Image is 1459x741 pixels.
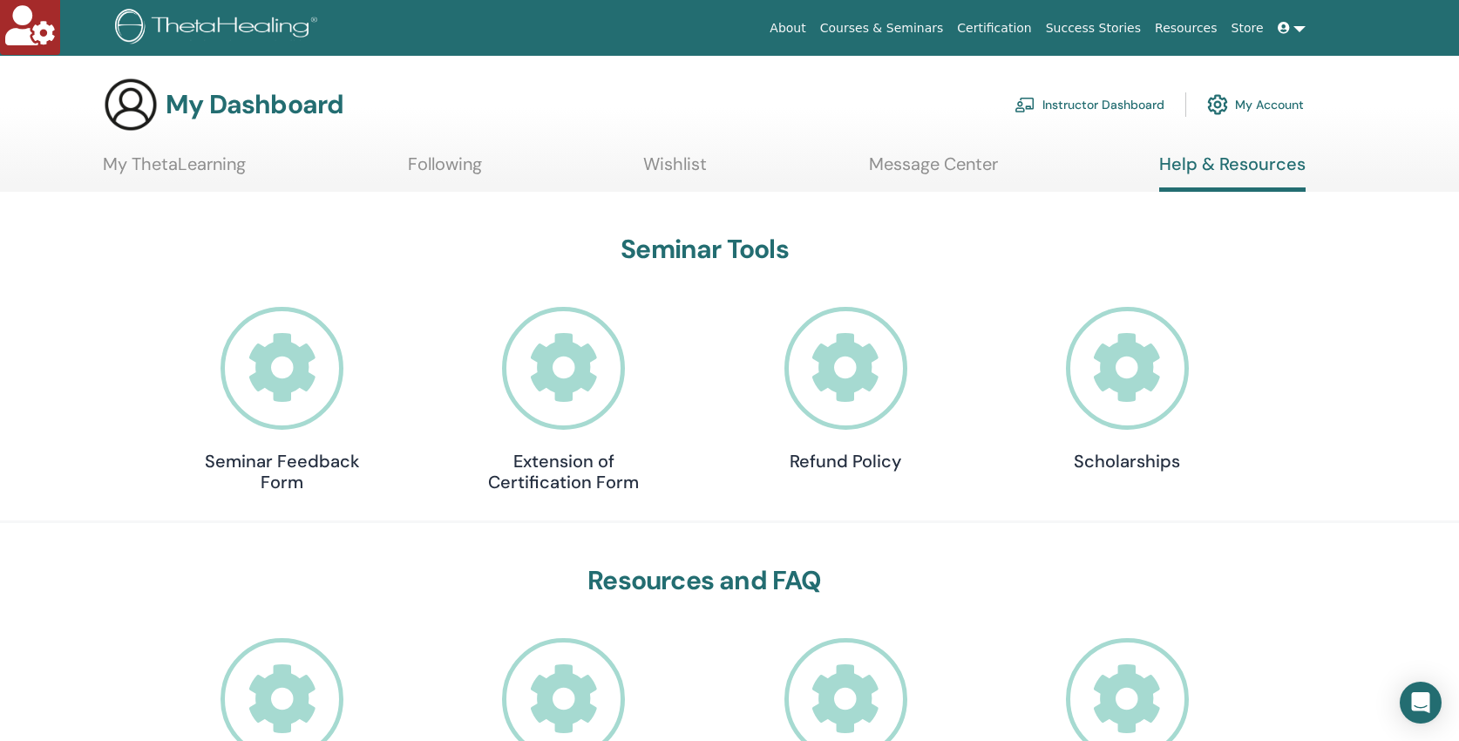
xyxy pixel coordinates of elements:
[950,12,1038,44] a: Certification
[813,12,951,44] a: Courses & Seminars
[1015,97,1035,112] img: chalkboard-teacher.svg
[869,153,998,187] a: Message Center
[1400,682,1442,724] div: Open Intercom Messenger
[1148,12,1225,44] a: Resources
[758,451,933,472] h4: Refund Policy
[115,9,323,48] img: logo.png
[195,565,1215,596] h3: Resources and FAQ
[1225,12,1271,44] a: Store
[1039,12,1148,44] a: Success Stories
[103,153,246,187] a: My ThetaLearning
[195,234,1215,265] h3: Seminar Tools
[195,451,370,493] h4: Seminar Feedback Form
[1015,85,1164,124] a: Instructor Dashboard
[1207,90,1228,119] img: cog.svg
[477,307,651,493] a: Extension of Certification Form
[1207,85,1304,124] a: My Account
[763,12,812,44] a: About
[103,77,159,133] img: generic-user-icon.jpg
[166,89,343,120] h3: My Dashboard
[758,307,933,472] a: Refund Policy
[1040,307,1214,472] a: Scholarships
[1040,451,1214,472] h4: Scholarships
[477,451,651,493] h4: Extension of Certification Form
[195,307,370,493] a: Seminar Feedback Form
[643,153,707,187] a: Wishlist
[1159,153,1306,192] a: Help & Resources
[408,153,482,187] a: Following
